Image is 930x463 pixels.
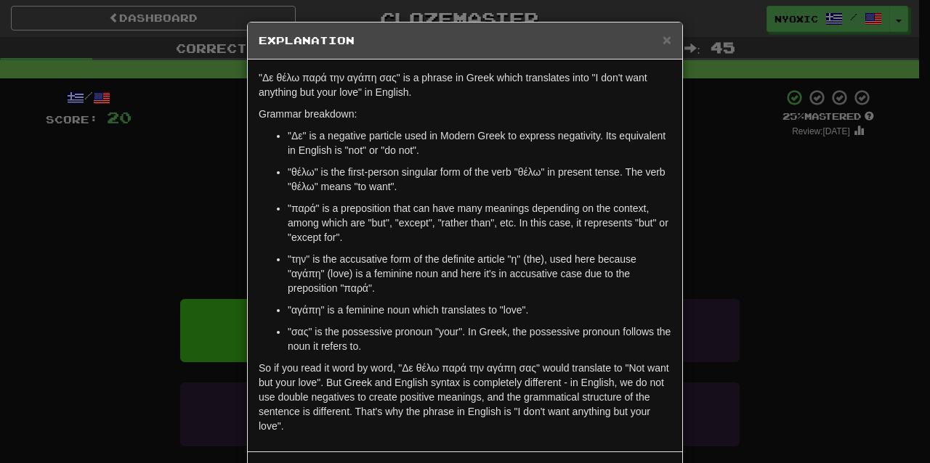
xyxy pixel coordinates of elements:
[663,31,671,48] span: ×
[259,361,671,433] p: So if you read it word by word, "Δε θέλω παρά την αγάπη σας" would translate to "Not want but you...
[288,201,671,245] p: "παρά" is a preposition that can have many meanings depending on the context, among which are "bu...
[288,128,671,157] p: "Δε" is a negative particle used in Modern Greek to express negativity. Its equivalent in English...
[259,33,671,48] h5: Explanation
[259,107,671,121] p: Grammar breakdown:
[288,165,671,194] p: "θέλω" is the first-person singular form of the verb "θέλω" in present tense. The verb "θέλω" mea...
[663,32,671,47] button: Close
[288,252,671,295] p: "την" is the accusative form of the definite article "η" (the), used here because "αγάπη" (love) ...
[288,303,671,317] p: "αγάπη" is a feminine noun which translates to "love".
[259,70,671,99] p: "Δε θέλω παρά την αγάπη σας" is a phrase in Greek which translates into "I don't want anything bu...
[288,324,671,353] p: "σας" is the possessive pronoun "your". In Greek, the possessive pronoun follows the noun it refe...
